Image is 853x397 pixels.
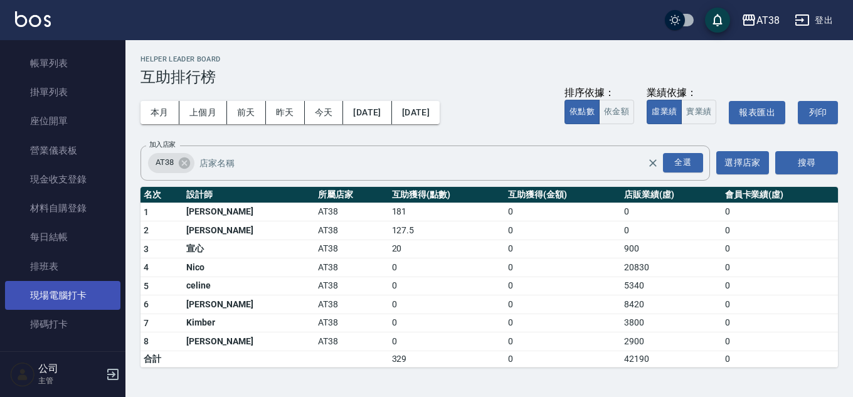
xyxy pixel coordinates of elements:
[621,258,721,277] td: 20830
[681,100,716,124] button: 實業績
[38,363,102,375] h5: 公司
[389,203,505,221] td: 181
[140,187,838,368] table: a dense table
[183,277,315,295] td: celine
[505,258,621,277] td: 0
[144,244,149,254] span: 3
[5,194,120,223] a: 材料自購登錄
[505,203,621,221] td: 0
[5,344,120,376] button: 預約管理
[722,351,838,367] td: 0
[722,277,838,295] td: 0
[663,153,703,172] div: 全選
[5,107,120,135] a: 座位開單
[621,240,721,258] td: 900
[621,203,721,221] td: 0
[564,87,634,100] div: 排序依據：
[144,336,149,346] span: 8
[10,362,35,387] img: Person
[599,100,634,124] button: 依金額
[389,221,505,240] td: 127.5
[144,207,149,217] span: 1
[38,375,102,386] p: 主管
[621,314,721,332] td: 3800
[722,332,838,351] td: 0
[644,154,662,172] button: Clear
[183,203,315,221] td: [PERSON_NAME]
[315,295,389,314] td: AT38
[196,152,669,174] input: 店家名稱
[389,240,505,258] td: 20
[798,101,838,124] button: 列印
[722,240,838,258] td: 0
[315,187,389,203] th: 所屬店家
[5,252,120,281] a: 排班表
[389,187,505,203] th: 互助獲得(點數)
[505,314,621,332] td: 0
[140,101,179,124] button: 本月
[736,8,785,33] button: AT38
[183,295,315,314] td: [PERSON_NAME]
[389,314,505,332] td: 0
[389,295,505,314] td: 0
[647,100,682,124] button: 虛業績
[564,100,600,124] button: 依點數
[5,310,120,339] a: 掃碼打卡
[183,187,315,203] th: 設計師
[315,314,389,332] td: AT38
[722,258,838,277] td: 0
[389,332,505,351] td: 0
[148,153,194,173] div: AT38
[621,295,721,314] td: 8420
[227,101,266,124] button: 前天
[149,140,176,149] label: 加入店家
[144,281,149,291] span: 5
[505,221,621,240] td: 0
[315,277,389,295] td: AT38
[722,203,838,221] td: 0
[144,225,149,235] span: 2
[621,332,721,351] td: 2900
[183,221,315,240] td: [PERSON_NAME]
[722,314,838,332] td: 0
[183,240,315,258] td: 宣心
[183,258,315,277] td: Nico
[140,55,838,63] h2: Helper Leader Board
[315,258,389,277] td: AT38
[647,87,716,100] div: 業績依據：
[790,9,838,32] button: 登出
[183,314,315,332] td: Kimber
[179,101,227,124] button: 上個月
[305,101,344,124] button: 今天
[505,240,621,258] td: 0
[5,281,120,310] a: 現場電腦打卡
[621,187,721,203] th: 店販業績(虛)
[144,299,149,309] span: 6
[621,277,721,295] td: 5340
[5,165,120,194] a: 現金收支登錄
[505,187,621,203] th: 互助獲得(金額)
[621,221,721,240] td: 0
[144,318,149,328] span: 7
[756,13,780,28] div: AT38
[315,332,389,351] td: AT38
[144,262,149,272] span: 4
[392,101,440,124] button: [DATE]
[621,351,721,367] td: 42190
[505,351,621,367] td: 0
[5,136,120,165] a: 營業儀表板
[15,11,51,27] img: Logo
[389,277,505,295] td: 0
[315,221,389,240] td: AT38
[505,332,621,351] td: 0
[505,295,621,314] td: 0
[705,8,730,33] button: save
[315,240,389,258] td: AT38
[729,101,785,124] button: 報表匯出
[660,151,706,175] button: Open
[148,156,181,169] span: AT38
[389,258,505,277] td: 0
[775,151,838,174] button: 搜尋
[5,223,120,251] a: 每日結帳
[315,203,389,221] td: AT38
